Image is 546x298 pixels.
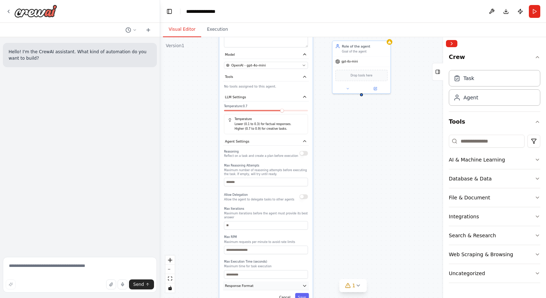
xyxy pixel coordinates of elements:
[165,283,175,293] button: toggle interactivity
[224,198,294,202] p: Allow the agent to delegate tasks to other agents
[224,212,308,219] p: Maximum iterations before the agent must provide its best answer
[224,150,239,153] span: Reasoning
[143,26,154,34] button: Start a new chat
[449,132,540,289] div: Tools
[225,75,233,79] span: Tools
[224,240,308,244] p: Maximum requests per minute to avoid rate limits
[133,282,144,287] span: Send
[223,73,309,81] button: Tools
[342,44,388,49] div: Role of the agent
[449,175,492,182] div: Database & Data
[223,282,309,290] button: Response Format
[352,282,356,289] span: 1
[446,40,457,47] button: Collapse right sidebar
[449,188,540,207] button: File & Document
[166,43,184,49] div: Version 1
[449,270,485,277] div: Uncategorized
[186,8,224,15] nav: breadcrumb
[163,22,201,37] button: Visual Editor
[224,104,247,108] span: Temperature: 0.7
[235,126,304,131] p: Higher (0.7 to 0.9) for creative tasks.
[339,279,367,292] button: 1
[449,213,479,220] div: Integrations
[224,154,298,158] p: Reflect on a task and create a plan before execution
[224,168,308,176] p: Maximum number of reasoning attempts before executing the task. If empty, will try until ready.
[6,279,16,289] button: Improve this prompt
[332,41,391,94] div: Role of the agentGoal of the agentgpt-4o-miniDrop tools here
[351,73,372,78] span: Drop tools here
[235,122,304,126] p: Lower (0.1 to 0.3) for factual responses.
[106,279,116,289] button: Upload files
[463,75,474,82] div: Task
[225,139,249,144] span: Agent Settings
[224,164,308,168] label: Max Reasoning Attempts
[129,279,154,289] button: Send
[449,232,496,239] div: Search & Research
[449,150,540,169] button: AI & Machine Learning
[463,94,478,101] div: Agent
[342,50,388,54] div: Goal of the agent
[14,5,57,18] img: Logo
[225,283,254,288] span: Response Format
[362,86,389,91] button: Open in side panel
[224,62,308,69] button: OpenAI - gpt-4o-mini
[449,251,513,258] div: Web Scraping & Browsing
[449,194,490,201] div: File & Document
[449,245,540,264] button: Web Scraping & Browsing
[118,279,128,289] button: Click to speak your automation idea
[225,95,246,99] span: LLM Settings
[231,63,266,68] span: OpenAI - gpt-4o-mini
[9,49,151,61] p: Hello! I'm the CrewAI assistant. What kind of automation do you want to build?
[449,67,540,111] div: Crew
[440,37,446,298] button: Toggle Sidebar
[449,264,540,283] button: Uncategorized
[224,207,308,211] label: Max Iterations
[165,255,175,293] div: React Flow controls
[224,264,308,268] p: Maximum time for task execution
[223,137,309,145] button: Agent Settings
[224,193,248,197] span: Allow Delegation
[165,274,175,283] button: fit view
[341,60,358,64] span: gpt-4o-mini
[165,255,175,265] button: zoom in
[449,169,540,188] button: Database & Data
[223,50,309,59] button: Model
[165,265,175,274] button: zoom out
[224,260,308,264] label: Max Execution Time (seconds)
[449,50,540,67] button: Crew
[201,22,234,37] button: Execution
[225,52,235,57] span: Model
[449,207,540,226] button: Integrations
[449,156,505,163] div: AI & Machine Learning
[123,26,140,34] button: Switch to previous chat
[164,6,174,16] button: Hide left sidebar
[228,117,304,121] h5: Temperature
[224,235,308,239] label: Max RPM
[449,226,540,245] button: Search & Research
[223,93,309,101] button: LLM Settings
[224,84,308,89] p: No tools assigned to this agent.
[449,112,540,132] button: Tools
